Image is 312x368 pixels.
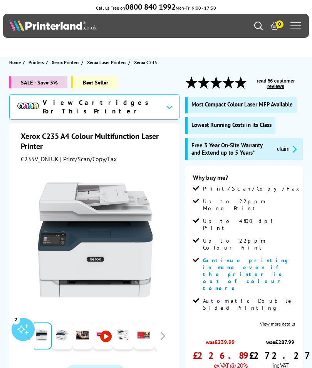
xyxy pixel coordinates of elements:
[71,76,118,88] span: Best Seller
[9,58,21,66] span: Home
[52,58,79,66] span: Xerox Printers
[260,321,295,327] a: View more details
[60,155,117,163] span: | Print/Scan/Copy/Fax
[203,237,295,251] span: Up to 22ppm Colour Print
[275,145,299,154] button: promo-description
[249,349,312,361] span: £272.27
[193,334,247,346] span: was
[87,58,126,66] span: Xerox Laser Printers
[276,20,283,28] span: 0
[29,58,44,66] span: Printers
[215,338,235,346] strike: £239.99
[125,5,176,11] a: 0800 840 1992
[125,2,176,12] b: 0800 840 1992
[203,198,295,212] span: Up to 22ppm Mono Print
[12,315,20,324] div: 2
[249,334,312,346] span: was
[43,98,160,115] span: View Cartridges For This Printer
[203,297,295,311] span: Automatic Double Sided Printing
[193,349,247,361] span: £226.89
[87,58,128,66] a: Xerox Laser Printers
[275,338,294,346] strike: £287.99
[254,22,263,30] a: Search
[21,131,170,151] h1: Xerox C235 A4 Colour Multifunction Laser Printer
[193,174,295,185] div: Why buy me?
[29,58,46,66] a: Printers
[52,58,81,66] a: Xerox Printers
[203,218,295,231] span: Up to 4800 dpi Print
[9,19,97,31] img: Printerland Logo
[134,59,157,65] span: Xerox C235
[9,76,67,88] span: SALE - Save 5%
[191,121,272,128] span: Lowest Running Costs in its Class
[17,103,39,109] img: cmyk-icon.svg
[9,19,156,33] a: Printerland Logo
[249,78,303,89] button: read 56 customer reviews
[9,58,23,66] a: Home
[38,182,153,297] img: Xerox C235
[203,185,302,192] span: Print/Scan/Copy/Fax
[21,155,59,163] span: C235V_DNIUK
[191,142,271,156] span: Free 3 Year On-Site Warranty and Extend up to 5 Years*
[203,257,290,292] span: Continue printing in mono even if the printer is out of colour toners
[191,101,293,108] span: Most Compact Colour Laser MFP Available
[270,22,279,30] a: 0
